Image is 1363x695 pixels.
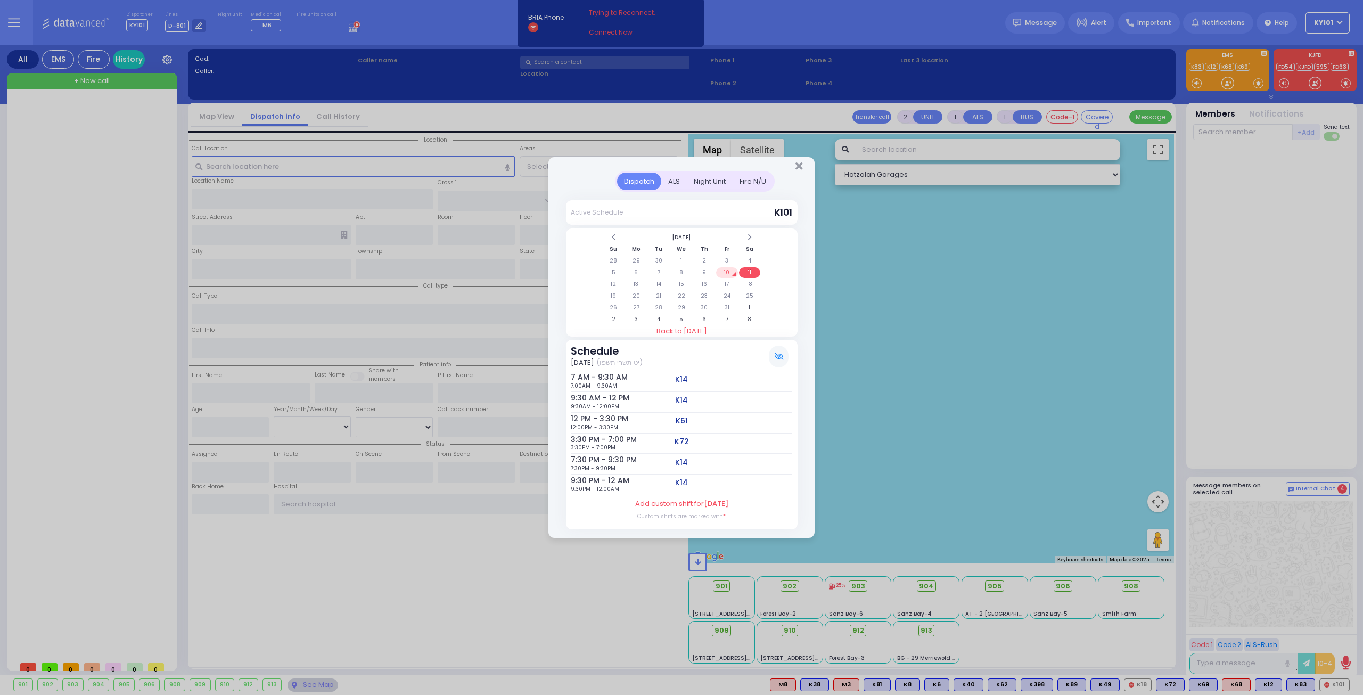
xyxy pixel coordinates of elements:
[617,173,661,190] div: Dispatch
[603,291,625,301] td: 19
[571,403,619,411] span: 9:30AM - 12:00PM
[671,291,693,301] td: 22
[693,267,715,278] td: 9
[648,314,670,325] td: 4
[704,498,728,509] span: [DATE]
[739,256,761,266] td: 4
[739,244,761,255] th: Sa
[693,244,715,255] th: Th
[675,396,688,405] h5: K14
[637,512,726,520] label: Custom shifts are marked with
[571,373,600,382] h6: 7 AM - 9:30 AM
[603,314,625,325] td: 2
[611,233,616,241] span: Previous Month
[625,302,647,313] td: 27
[675,437,689,446] h5: K72
[648,256,670,266] td: 30
[571,455,600,464] h6: 7:30 PM - 9:30 PM
[648,244,670,255] th: Tu
[671,279,693,290] td: 15
[566,326,798,337] a: Back to [DATE]
[693,314,715,325] td: 6
[596,357,643,368] span: (יט תשרי תשפו)
[648,291,670,301] td: 21
[625,291,647,301] td: 20
[671,302,693,313] td: 29
[693,302,715,313] td: 30
[774,206,792,219] span: K101
[625,267,647,278] td: 6
[739,267,761,278] td: 11
[571,444,615,452] span: 3:30PM - 7:00PM
[716,291,738,301] td: 24
[571,423,618,431] span: 12:00PM - 3:30PM
[675,458,688,467] h5: K14
[671,314,693,325] td: 5
[625,256,647,266] td: 29
[693,256,715,266] td: 2
[625,314,647,325] td: 3
[571,345,642,357] h3: Schedule
[739,279,761,290] td: 18
[571,414,600,423] h6: 12 PM - 3:30 PM
[716,267,738,278] td: 10
[571,394,600,403] h6: 9:30 AM - 12 PM
[603,267,625,278] td: 5
[693,279,715,290] td: 16
[571,357,594,368] span: [DATE]
[716,314,738,325] td: 7
[625,279,647,290] td: 13
[603,302,625,313] td: 26
[571,485,619,493] span: 9:30PM - 12:00AM
[625,244,647,255] th: Mo
[747,233,752,241] span: Next Month
[671,267,693,278] td: 8
[571,208,623,217] div: Active Schedule
[716,279,738,290] td: 17
[603,279,625,290] td: 12
[648,279,670,290] td: 14
[571,476,600,485] h6: 9:30 PM - 12 AM
[739,314,761,325] td: 8
[635,498,728,509] label: Add custom shift for
[671,256,693,266] td: 1
[648,302,670,313] td: 28
[571,464,615,472] span: 7:30PM - 9:30PM
[603,256,625,266] td: 28
[739,291,761,301] td: 25
[671,244,693,255] th: We
[675,375,688,384] h5: K14
[571,382,617,390] span: 7:00AM - 9:30AM
[733,173,773,190] div: Fire N/U
[716,302,738,313] td: 31
[716,256,738,266] td: 3
[571,435,600,444] h6: 3:30 PM - 7:00 PM
[648,267,670,278] td: 7
[625,232,737,243] th: Select Month
[739,302,761,313] td: 1
[675,478,688,487] h5: K14
[676,416,688,426] h5: K61
[795,161,802,171] button: Close
[716,244,738,255] th: Fr
[693,291,715,301] td: 23
[661,173,687,190] div: ALS
[603,244,625,255] th: Su
[687,173,733,190] div: Night Unit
